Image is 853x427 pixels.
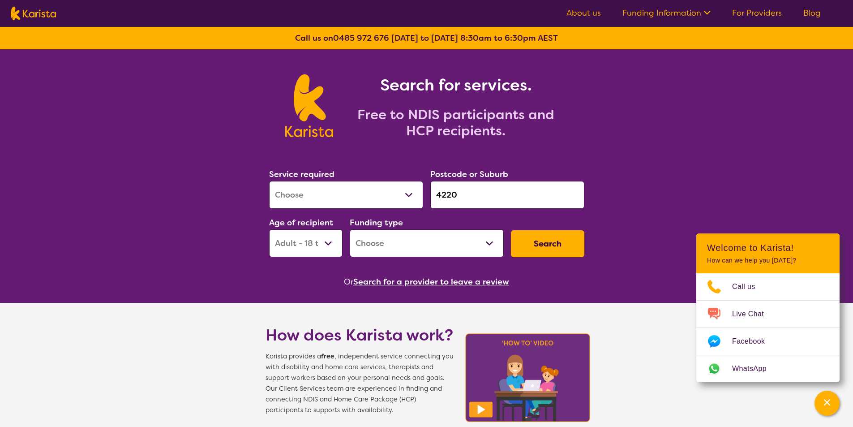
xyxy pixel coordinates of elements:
label: Age of recipient [269,217,333,228]
h1: Search for services. [344,74,568,96]
span: Call us [732,280,766,293]
h2: Free to NDIS participants and HCP recipients. [344,107,568,139]
span: Facebook [732,335,776,348]
label: Postcode or Suburb [430,169,508,180]
input: Type [430,181,584,209]
label: Funding type [350,217,403,228]
span: Live Chat [732,307,775,321]
b: Call us on [DATE] to [DATE] 8:30am to 6:30pm AEST [295,33,558,43]
span: Karista provides a , independent service connecting you with disability and home care services, t... [266,351,454,416]
a: Web link opens in a new tab. [696,355,840,382]
ul: Choose channel [696,273,840,382]
button: Search [511,230,584,257]
button: Search for a provider to leave a review [353,275,509,289]
img: Karista logo [11,7,56,20]
div: Channel Menu [696,233,840,382]
a: About us [566,8,601,18]
img: Karista logo [285,74,333,137]
span: Or [344,275,353,289]
b: free [321,352,334,361]
button: Channel Menu [814,391,840,416]
span: WhatsApp [732,362,777,375]
a: 0485 972 676 [333,33,389,43]
a: Blog [803,8,821,18]
h2: Welcome to Karista! [707,242,829,253]
p: How can we help you [DATE]? [707,257,829,264]
h1: How does Karista work? [266,324,454,346]
label: Service required [269,169,334,180]
img: Karista video [463,331,593,425]
a: Funding Information [622,8,711,18]
a: For Providers [732,8,782,18]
